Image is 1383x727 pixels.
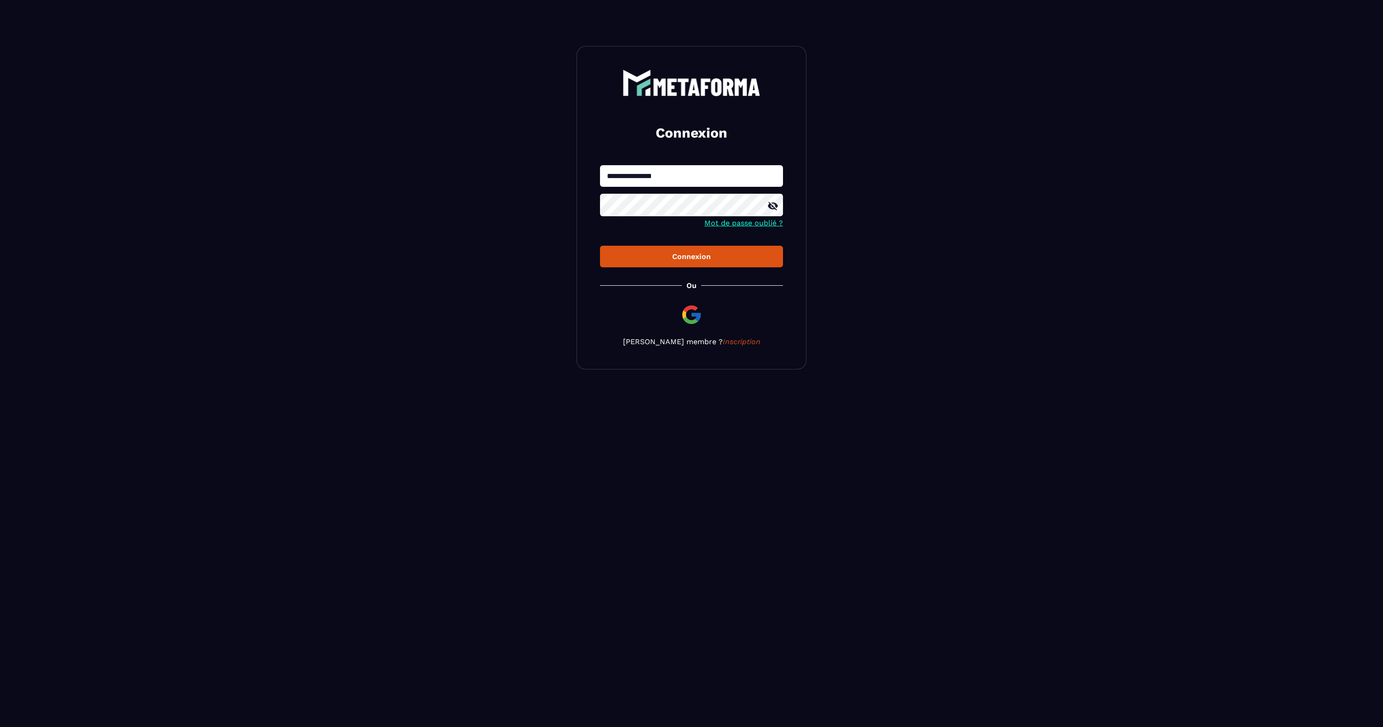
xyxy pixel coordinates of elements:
[680,304,703,326] img: google
[600,337,783,346] p: [PERSON_NAME] membre ?
[611,124,772,142] h2: Connexion
[600,69,783,96] a: logo
[623,69,760,96] img: logo
[686,281,697,290] p: Ou
[723,337,760,346] a: Inscription
[704,219,783,227] a: Mot de passe oublié ?
[600,246,783,267] button: Connexion
[607,252,776,261] div: Connexion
